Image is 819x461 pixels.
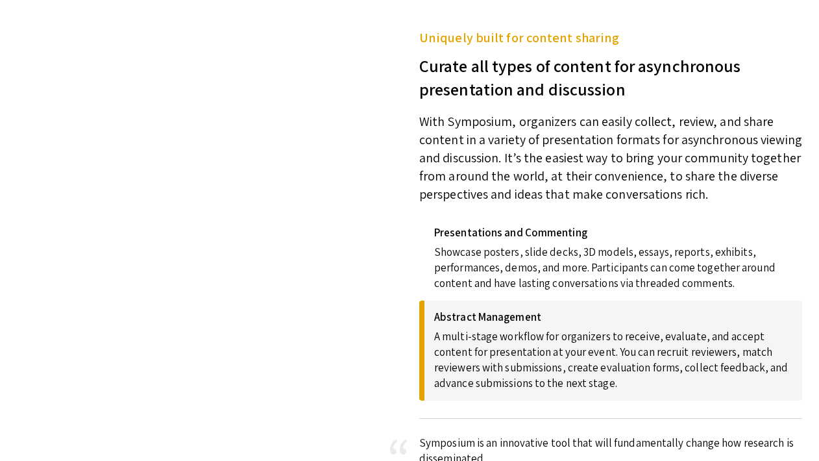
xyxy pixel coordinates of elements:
[419,47,802,101] h3: Curate all types of content for asynchronous presentation and discussion
[434,323,792,391] p: A multi-stage workflow for organizers to receive, evaluate, and accept content for presentation a...
[419,101,802,203] p: With Symposium, organizers can easily collect, review, and share content in a variety of presenta...
[434,239,792,291] p: Showcase posters, slide decks, 3D models, essays, reports, exhibits, performances, demos, and mor...
[434,310,792,323] h4: Abstract Management
[10,403,55,451] iframe: Chat
[434,226,792,239] h4: Presentations and Commenting
[419,28,802,47] h5: Uniquely built for content sharing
